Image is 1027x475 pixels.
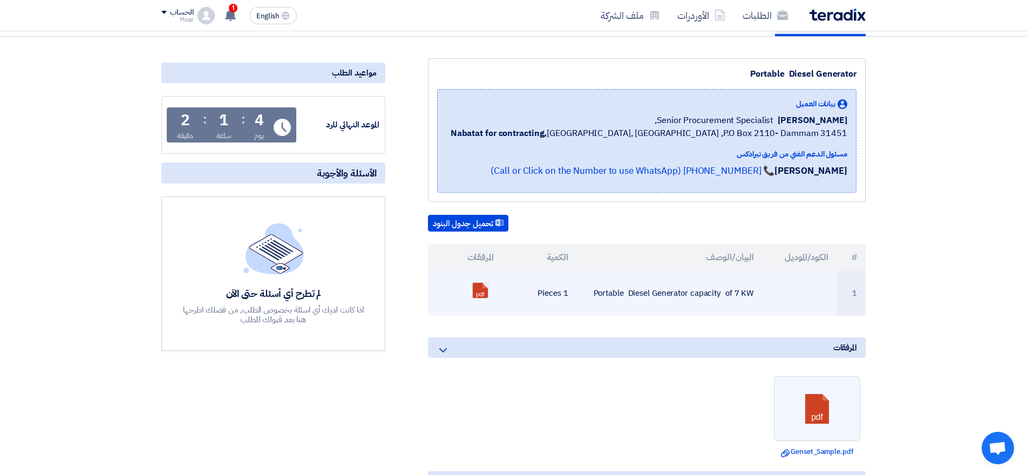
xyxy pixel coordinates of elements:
[317,167,377,179] span: الأسئلة والأجوبة
[810,9,866,21] img: Teradix logo
[763,245,837,270] th: الكود/الموديل
[161,63,385,83] div: مواعيد الطلب
[778,114,847,127] span: [PERSON_NAME]
[669,3,734,28] a: الأوردرات
[428,215,508,232] button: تحميل جدول البنود
[837,245,866,270] th: #
[249,7,297,24] button: English
[451,148,847,160] div: مسئول الدعم الفني من فريق تيرادكس
[796,98,835,110] span: بيانات العميل
[982,432,1014,464] div: Open chat
[198,7,215,24] img: profile_test.png
[170,8,193,17] div: الحساب
[502,270,577,316] td: 1 Pieces
[182,287,365,300] div: لم تطرح أي أسئلة حتى الآن
[241,110,245,129] div: :
[734,3,797,28] a: الطلبات
[833,342,857,354] span: المرفقات
[837,270,866,316] td: 1
[577,245,763,270] th: البيان/الوصف
[182,305,365,324] div: اذا كانت لديك أي اسئلة بخصوص الطلب, من فضلك اطرحها هنا بعد قبولك للطلب
[161,17,193,23] div: Moaz
[428,245,502,270] th: المرفقات
[243,223,304,274] img: empty_state_list.svg
[219,113,228,128] div: 1
[577,270,763,316] td: Portable Diesel Generator capacity of 7 KW
[777,446,857,457] a: Genset_Sample.pdf
[592,3,669,28] a: ملف الشركة
[502,245,577,270] th: الكمية
[491,164,774,178] a: 📞 [PHONE_NUMBER] (Call or Click on the Number to use WhatsApp)
[256,12,279,20] span: English
[177,130,194,141] div: دقيقة
[473,283,559,348] a: Genset_Sample_1757510331578.pdf
[181,113,190,128] div: 2
[451,127,547,140] b: Nabatat for contracting,
[451,127,847,140] span: [GEOGRAPHIC_DATA], [GEOGRAPHIC_DATA] ,P.O Box 2110- Dammam 31451
[229,4,237,12] span: 1
[254,130,264,141] div: يوم
[203,110,207,129] div: :
[298,119,379,131] div: الموعد النهائي للرد
[255,113,264,128] div: 4
[774,164,847,178] strong: [PERSON_NAME]
[437,67,856,80] div: Portable Diesel Generator
[655,114,773,127] span: Senior Procurement Specialist,
[216,130,232,141] div: ساعة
